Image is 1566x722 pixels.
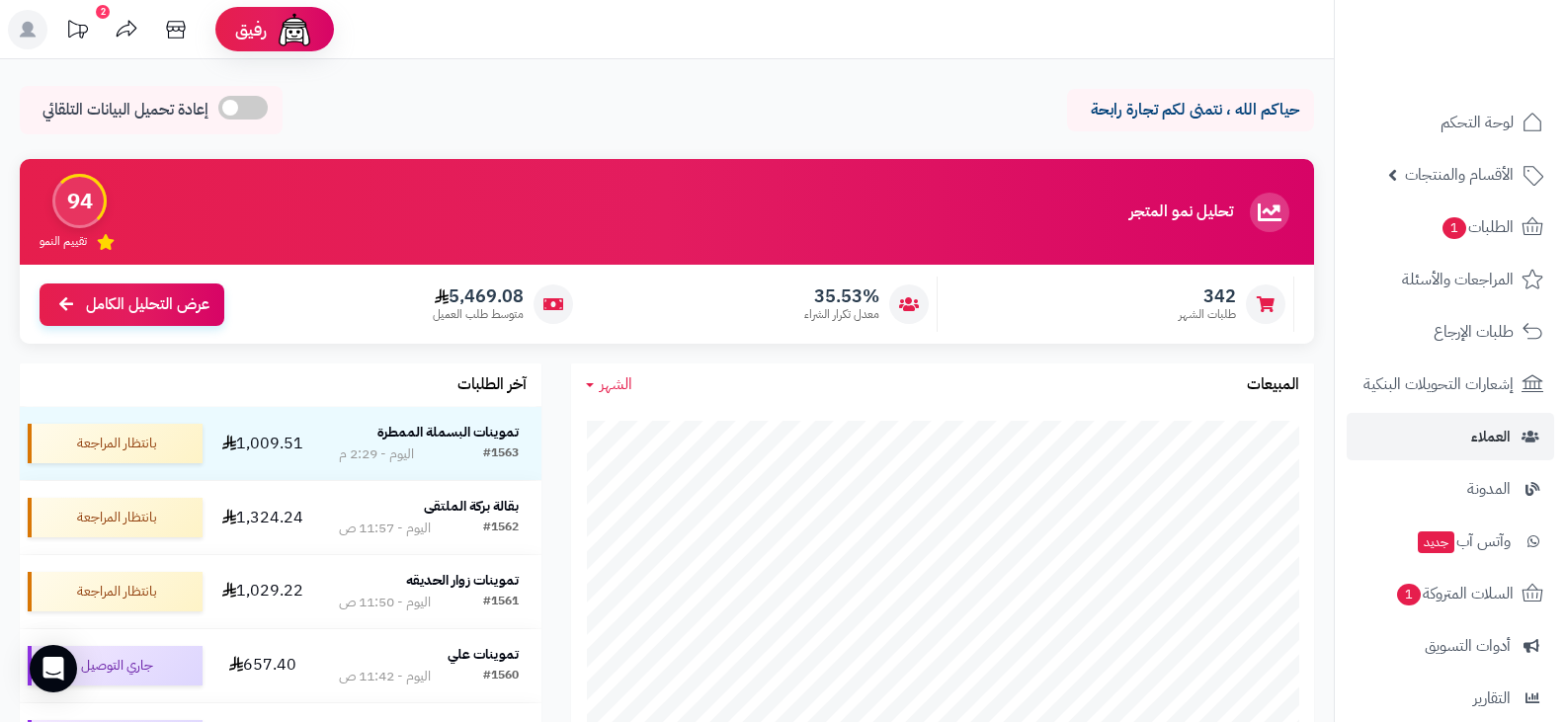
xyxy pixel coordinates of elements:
h3: المبيعات [1247,376,1299,394]
a: العملاء [1347,413,1554,460]
a: المدونة [1347,465,1554,513]
span: الأقسام والمنتجات [1405,161,1514,189]
strong: تموينات البسملة الممطرة [377,422,519,442]
span: 342 [1179,285,1236,307]
div: #1560 [483,667,519,686]
div: بانتظار المراجعة [28,498,203,537]
td: 657.40 [210,629,316,702]
a: أدوات التسويق [1347,622,1554,670]
h3: آخر الطلبات [457,376,527,394]
td: 1,009.51 [210,407,316,480]
span: معدل تكرار الشراء [804,306,879,323]
span: طلبات الإرجاع [1434,318,1514,346]
div: اليوم - 11:57 ص [339,519,431,538]
div: اليوم - 11:50 ص [339,593,431,612]
div: Open Intercom Messenger [30,645,77,692]
div: 2 [96,5,110,19]
div: #1561 [483,593,519,612]
span: 1 [1397,584,1422,606]
span: متوسط طلب العميل [433,306,524,323]
a: طلبات الإرجاع [1347,308,1554,356]
span: المدونة [1467,475,1511,503]
a: عرض التحليل الكامل [40,283,224,326]
td: 1,029.22 [210,555,316,628]
strong: بقالة بركة الملتقى [424,496,519,517]
span: وآتس آب [1416,527,1511,555]
span: 35.53% [804,285,879,307]
strong: تموينات زوار الحديقه [406,570,519,591]
span: الطلبات [1441,213,1514,241]
a: لوحة التحكم [1347,99,1554,146]
span: التقارير [1473,684,1511,712]
div: اليوم - 11:42 ص [339,667,431,686]
td: 1,324.24 [210,481,316,554]
img: logo-2.png [1432,45,1547,87]
span: جديد [1418,531,1454,553]
a: الطلبات1 [1347,203,1554,251]
a: السلات المتروكة1 [1347,570,1554,617]
a: التقارير [1347,675,1554,722]
span: تقييم النمو [40,233,87,250]
img: ai-face.png [275,10,314,49]
span: 1 [1442,217,1467,240]
span: إشعارات التحويلات البنكية [1363,370,1514,398]
a: تحديثات المنصة [52,10,102,54]
a: المراجعات والأسئلة [1347,256,1554,303]
span: 5,469.08 [433,285,524,307]
div: جاري التوصيل [28,646,203,685]
p: حياكم الله ، نتمنى لكم تجارة رابحة [1082,99,1299,121]
a: الشهر [586,373,632,396]
h3: تحليل نمو المتجر [1129,203,1233,221]
span: لوحة التحكم [1441,109,1514,136]
a: وآتس آبجديد [1347,518,1554,565]
span: السلات المتروكة [1395,580,1514,607]
span: رفيق [235,18,267,41]
span: الشهر [600,372,632,396]
span: المراجعات والأسئلة [1402,266,1514,293]
div: بانتظار المراجعة [28,572,203,611]
a: إشعارات التحويلات البنكية [1347,361,1554,408]
div: #1562 [483,519,519,538]
span: العملاء [1471,423,1511,450]
span: طلبات الشهر [1179,306,1236,323]
span: أدوات التسويق [1425,632,1511,660]
strong: تموينات علي [448,644,519,665]
span: عرض التحليل الكامل [86,293,209,316]
div: بانتظار المراجعة [28,424,203,463]
div: اليوم - 2:29 م [339,444,414,464]
div: #1563 [483,444,519,464]
span: إعادة تحميل البيانات التلقائي [42,99,208,121]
